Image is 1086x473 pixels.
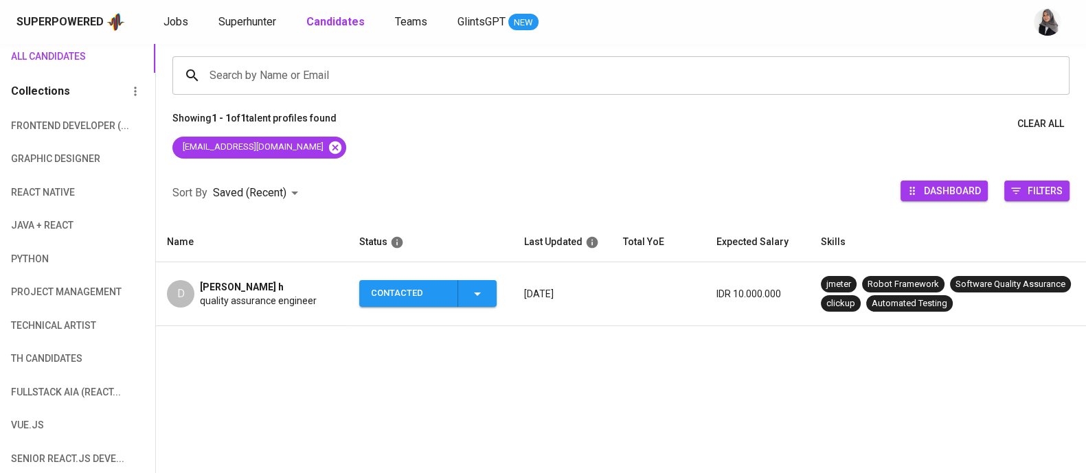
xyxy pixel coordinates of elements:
[172,111,337,137] p: Showing of talent profiles found
[955,278,1065,291] div: Software Quality Assurance
[1034,8,1061,36] img: sinta.windasari@glints.com
[106,12,125,32] img: app logo
[11,217,84,234] span: Java + React
[16,14,104,30] div: Superpowered
[11,350,84,367] span: TH candidates
[11,48,84,65] span: All Candidates
[11,284,84,301] span: Project Management
[1028,181,1063,200] span: Filters
[11,150,84,168] span: Graphic Designer
[11,184,84,201] span: React Native
[924,181,981,200] span: Dashboard
[705,222,810,262] th: Expected Salary
[172,185,207,201] p: Sort By
[16,12,125,32] a: Superpoweredapp logo
[395,14,430,31] a: Teams
[213,181,303,206] div: Saved (Recent)
[240,113,246,124] b: 1
[872,297,947,310] div: Automated Testing
[11,384,84,401] span: Fullstack AIA (React...
[212,113,231,124] b: 1 - 1
[156,222,348,262] th: Name
[11,417,84,434] span: Vue.Js
[172,141,332,154] span: [EMAIL_ADDRESS][DOMAIN_NAME]
[11,117,84,135] span: Frontend Developer (...
[213,185,286,201] p: Saved (Recent)
[306,15,365,28] b: Candidates
[612,222,705,262] th: Total YoE
[371,280,446,307] div: Contacted
[167,280,194,308] div: D
[348,222,513,262] th: Status
[1017,115,1064,132] span: Clear All
[11,450,84,468] span: Senior React.Js deve...
[218,15,276,28] span: Superhunter
[524,287,601,301] p: [DATE]
[200,280,284,294] span: [PERSON_NAME] h
[457,14,539,31] a: GlintsGPT NEW
[1012,111,1070,137] button: Clear All
[11,251,84,268] span: python
[306,14,367,31] a: Candidates
[359,280,497,307] button: Contacted
[457,15,506,28] span: GlintsGPT
[1004,181,1070,201] button: Filters
[716,287,799,301] p: IDR 10.000.000
[163,15,188,28] span: Jobs
[901,181,988,201] button: Dashboard
[826,278,851,291] div: jmeter
[513,222,612,262] th: Last Updated
[172,137,346,159] div: [EMAIL_ADDRESS][DOMAIN_NAME]
[868,278,939,291] div: Robot Framework
[163,14,191,31] a: Jobs
[11,317,84,334] span: technical artist
[218,14,279,31] a: Superhunter
[200,294,317,308] span: quality assurance engineer
[826,297,855,310] div: clickup
[508,16,539,30] span: NEW
[11,82,70,101] h6: Collections
[395,15,427,28] span: Teams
